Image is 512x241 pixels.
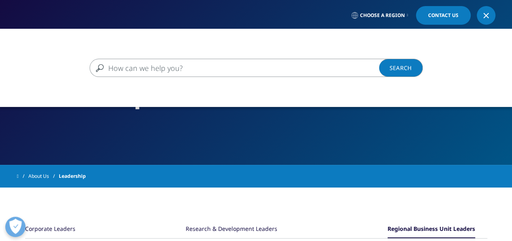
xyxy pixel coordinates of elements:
[5,217,26,237] button: Open Preferences
[428,13,458,18] span: Contact Us
[85,28,495,66] nav: Primary
[379,59,423,77] a: Search
[416,6,471,25] a: Contact Us
[360,12,405,19] span: Choose a Region
[90,59,399,77] input: Search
